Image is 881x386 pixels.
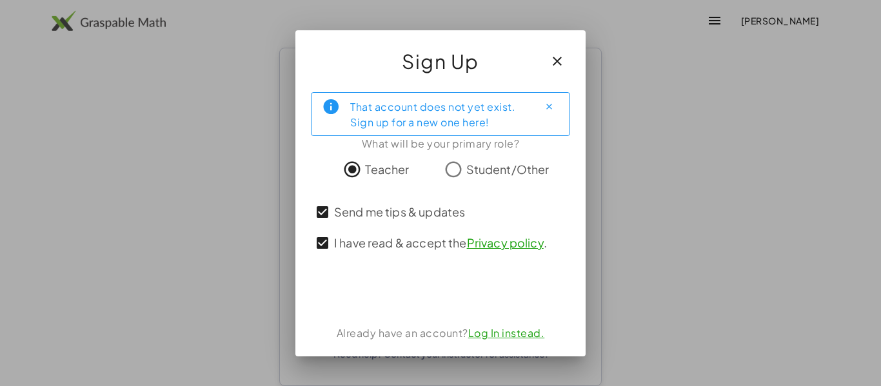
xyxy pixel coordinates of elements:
div: What will be your primary role? [311,136,570,151]
a: Privacy policy [467,235,544,250]
span: Student/Other [466,160,549,178]
span: Sign Up [402,46,479,77]
a: Log In instead. [468,326,545,340]
div: That account does not yet exist. Sign up for a new one here! [350,98,528,130]
span: I have read & accept the . [334,234,547,251]
button: Close [539,97,559,117]
div: Already have an account? [311,325,570,341]
iframe: Sign in with Google Button [370,278,511,306]
span: Teacher [365,160,409,178]
span: Send me tips & updates [334,203,465,220]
